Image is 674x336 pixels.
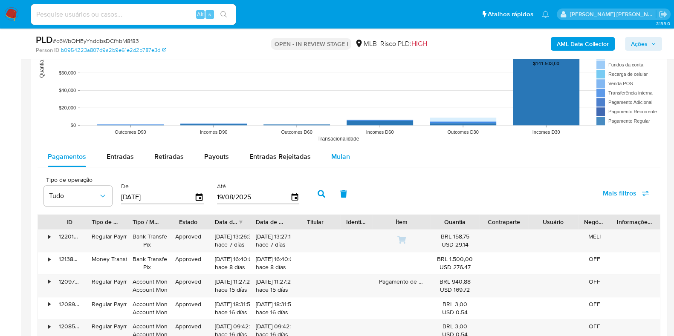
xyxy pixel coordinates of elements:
span: Risco PLD: [380,39,427,49]
button: search-icon [215,9,232,20]
button: AML Data Collector [551,37,615,51]
b: PLD [36,33,53,46]
span: 3.155.0 [656,20,670,27]
button: Ações [625,37,662,51]
b: AML Data Collector [557,37,609,51]
a: b0954223a807d9a2b9e61e2d2b787e3d [61,46,166,54]
a: Sair [659,10,668,19]
span: Atalhos rápidos [488,10,533,19]
span: HIGH [411,39,427,49]
p: viviane.jdasilva@mercadopago.com.br [570,10,656,18]
span: Alt [197,10,204,18]
span: # c6WbQHEyYnddbsDCfhbM8f83 [53,37,139,45]
a: Notificações [542,11,549,18]
div: MLB [355,39,376,49]
span: Ações [631,37,648,51]
p: OPEN - IN REVIEW STAGE I [271,38,351,50]
span: s [208,10,211,18]
input: Pesquise usuários ou casos... [31,9,236,20]
b: Person ID [36,46,59,54]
